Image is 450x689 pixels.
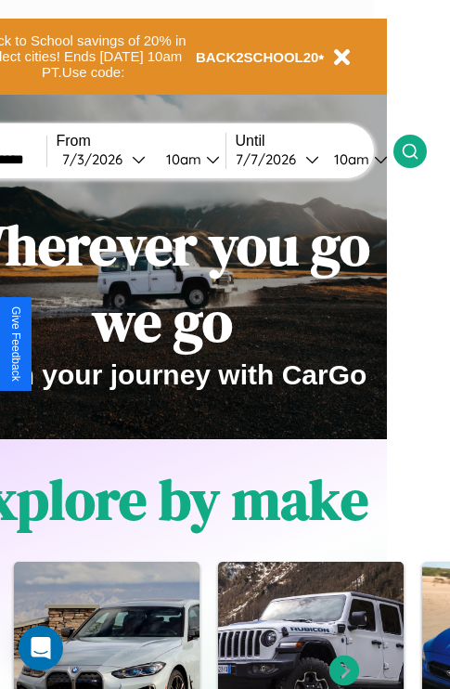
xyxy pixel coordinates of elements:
div: 7 / 7 / 2026 [236,150,305,168]
div: 10am [325,150,374,168]
div: Give Feedback [9,306,22,382]
label: From [57,133,225,149]
label: Until [236,133,393,149]
div: 7 / 3 / 2026 [62,150,132,168]
button: 7/3/2026 [57,149,151,169]
div: Open Intercom Messenger [19,626,63,670]
button: 10am [319,149,393,169]
button: 10am [151,149,225,169]
b: BACK2SCHOOL20 [196,49,319,65]
div: 10am [157,150,206,168]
